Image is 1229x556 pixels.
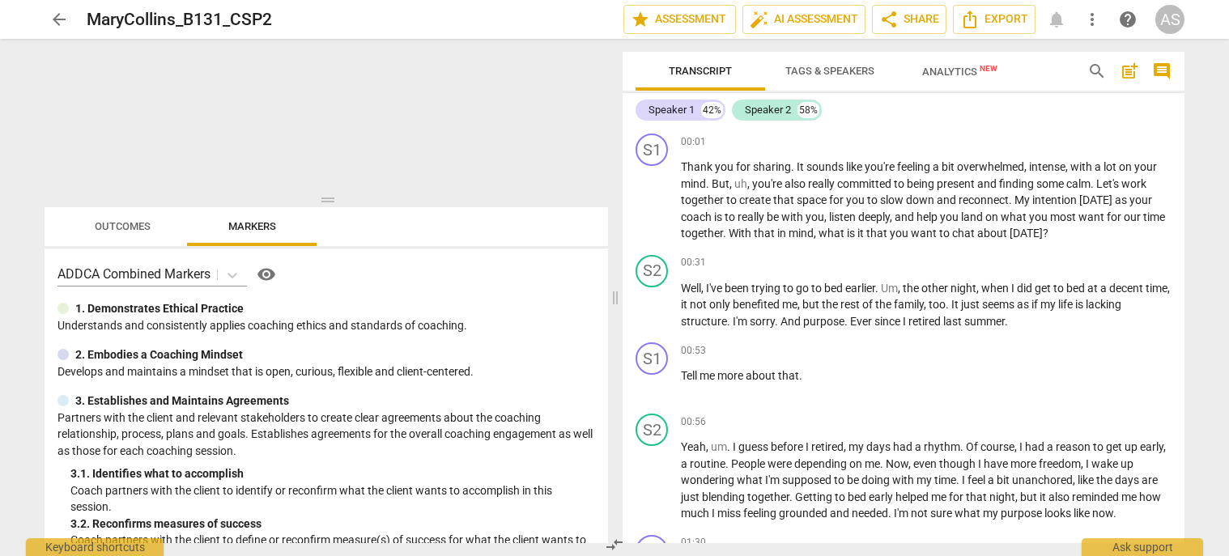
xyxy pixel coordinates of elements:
[867,193,880,206] span: to
[681,210,714,223] span: coach
[723,227,729,240] span: .
[879,10,939,29] span: Share
[681,177,706,190] span: mind
[890,210,895,223] span: ,
[706,440,711,453] span: ,
[681,135,706,149] span: 00:01
[771,440,806,453] span: before
[1066,282,1087,295] span: bed
[875,298,894,311] span: the
[681,344,706,358] span: 00:53
[976,282,981,295] span: ,
[1032,193,1079,206] span: intention
[257,265,276,284] span: visibility
[247,261,279,287] a: Help
[1053,282,1066,295] span: to
[797,193,829,206] span: space
[773,193,797,206] span: that
[690,298,709,311] span: not
[1129,193,1152,206] span: your
[734,177,747,190] span: Filler word
[1010,457,1039,470] span: more
[775,315,780,328] span: .
[727,440,733,453] span: .
[1047,440,1056,453] span: a
[711,440,727,453] span: Filler word
[789,227,814,240] span: mind
[1039,457,1081,470] span: freedom
[962,473,967,486] span: I
[866,227,890,240] span: that
[916,210,940,223] span: help
[797,298,802,311] span: ,
[865,160,897,173] span: you're
[844,440,848,453] span: ,
[829,193,846,206] span: for
[70,465,595,482] div: 3. 1. Identifies what to accomplish
[824,210,829,223] span: ,
[961,210,985,223] span: land
[977,177,999,190] span: and
[960,10,1028,29] span: Export
[750,10,858,29] span: AI Assessment
[1124,210,1143,223] span: our
[946,298,951,311] span: .
[837,177,894,190] span: committed
[964,315,1005,328] span: summer
[726,193,739,206] span: to
[681,315,727,328] span: structure
[706,282,725,295] span: I've
[631,10,729,29] span: Assessment
[690,457,725,470] span: routine
[806,440,811,453] span: I
[940,210,961,223] span: you
[872,5,946,34] button: Share
[924,440,960,453] span: rhythm
[951,298,961,311] span: It
[924,298,929,311] span: ,
[631,10,650,29] span: star
[980,440,1014,453] span: course
[1019,440,1025,453] span: I
[915,440,924,453] span: a
[737,473,765,486] span: what
[874,315,903,328] span: since
[782,473,834,486] span: supposed
[681,193,726,206] span: together
[1115,193,1129,206] span: as
[733,440,738,453] span: I
[681,298,690,311] span: it
[57,410,595,460] p: Partners with the client and relevant stakeholders to create clear agreements about the coaching ...
[861,473,892,486] span: doing
[1120,62,1139,81] span: post_add
[736,160,753,173] span: for
[715,160,736,173] span: you
[880,457,886,470] span: .
[681,160,715,173] span: Thank
[950,282,976,295] span: night
[782,298,797,311] span: me
[1081,457,1086,470] span: ,
[752,177,785,190] span: you're
[1155,5,1184,34] div: AS
[733,315,750,328] span: I'm
[1014,193,1032,206] span: My
[1100,282,1109,295] span: a
[956,473,962,486] span: .
[1036,177,1066,190] span: some
[866,440,893,453] span: days
[846,160,865,173] span: like
[952,227,977,240] span: chat
[1146,282,1167,295] span: time
[706,177,712,190] span: .
[997,473,1012,486] span: bit
[879,10,899,29] span: share
[729,177,734,190] span: ,
[834,473,847,486] span: to
[681,440,706,453] span: Yeah
[681,457,690,470] span: a
[978,457,984,470] span: I
[847,473,861,486] span: be
[1096,473,1115,486] span: the
[636,134,668,166] div: Change speaker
